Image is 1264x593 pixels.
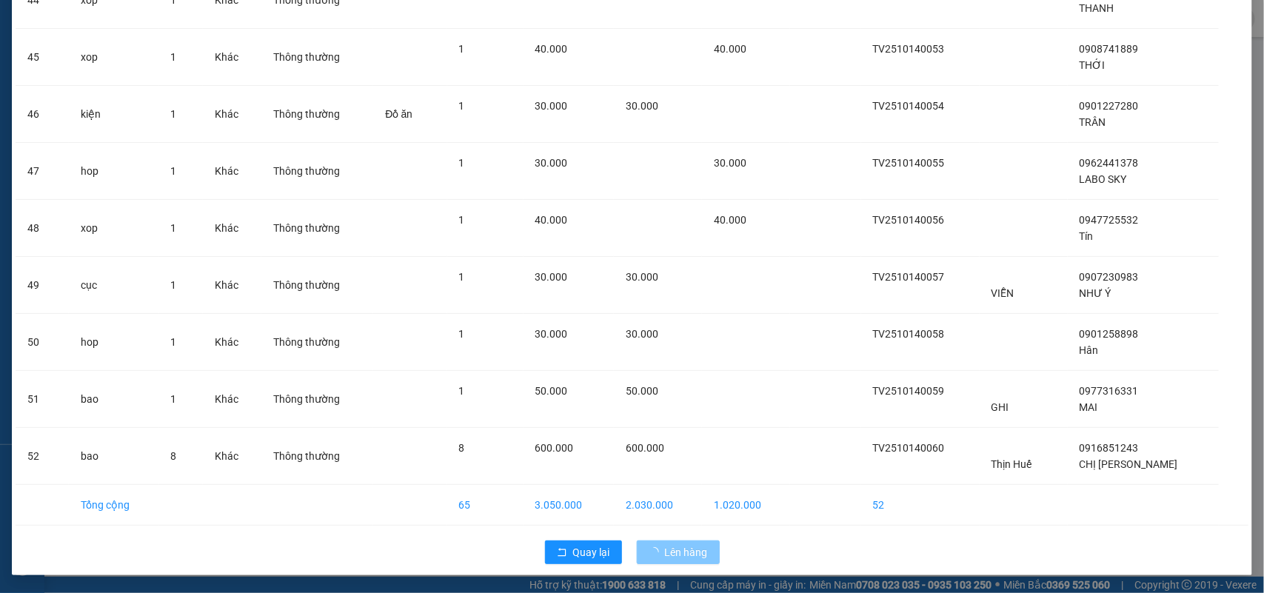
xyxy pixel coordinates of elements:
td: Thông thường [261,428,373,485]
td: 2.030.000 [614,485,702,526]
td: 49 [16,257,69,314]
span: TV2510140058 [873,328,945,340]
span: 1 [459,157,465,169]
td: 48 [16,200,69,257]
span: rollback [557,547,567,559]
span: 8 [459,442,465,454]
td: cục [69,257,158,314]
td: Thông thường [261,371,373,428]
span: Thịn Huế [992,458,1032,470]
span: TV2510140053 [873,43,945,55]
span: 0908741889 [1080,43,1139,55]
td: Khác [203,371,261,428]
td: xop [69,200,158,257]
span: 1 [170,165,176,177]
span: 30.000 [535,271,568,283]
span: 30.000 [535,157,568,169]
td: kiện [69,86,158,143]
td: Thông thường [261,200,373,257]
span: 30.000 [626,271,658,283]
span: 1 [459,100,465,112]
button: rollbackQuay lại [545,540,622,564]
span: TV2510140056 [873,214,945,226]
span: 40.000 [535,214,568,226]
span: 30.000 [535,328,568,340]
span: 1 [170,51,176,63]
td: 52 [16,428,69,485]
img: logo.jpg [19,19,93,93]
span: 8 [170,450,176,462]
span: 30.000 [714,157,746,169]
td: Thông thường [261,257,373,314]
b: GỬI : Trạm [PERSON_NAME] [19,107,279,132]
span: THANH [1080,2,1114,14]
span: 40.000 [714,214,746,226]
span: 50.000 [535,385,568,397]
span: 1 [170,336,176,348]
span: CHỊ [PERSON_NAME] [1080,458,1178,470]
td: 51 [16,371,69,428]
span: 0947725532 [1080,214,1139,226]
li: Hotline: 02839552959 [138,55,619,73]
td: 50 [16,314,69,371]
span: 30.000 [626,100,658,112]
span: 40.000 [535,43,568,55]
span: 1 [170,222,176,234]
span: 0901258898 [1080,328,1139,340]
span: Đồ ăn [385,108,412,120]
td: 45 [16,29,69,86]
td: Khác [203,86,261,143]
span: 1 [459,43,465,55]
button: Lên hàng [637,540,720,564]
span: LABO SKY [1080,173,1127,185]
td: Khác [203,257,261,314]
td: Khác [203,314,261,371]
td: bao [69,428,158,485]
td: Khác [203,200,261,257]
span: THỚI [1080,59,1106,71]
td: Tổng cộng [69,485,158,526]
span: TV2510140057 [873,271,945,283]
span: 1 [170,279,176,291]
td: 47 [16,143,69,200]
span: Quay lại [573,544,610,560]
span: TV2510140059 [873,385,945,397]
span: 0962441378 [1080,157,1139,169]
li: 26 Phó Cơ Điều, Phường 12 [138,36,619,55]
td: 3.050.000 [524,485,615,526]
span: Hân [1080,344,1099,356]
span: 30.000 [535,100,568,112]
span: VIỄN [992,287,1014,299]
td: Khác [203,29,261,86]
td: Thông thường [261,29,373,86]
td: bao [69,371,158,428]
td: 65 [447,485,524,526]
span: GHI [992,401,1009,413]
span: loading [649,547,665,557]
span: 600.000 [626,442,664,454]
td: xop [69,29,158,86]
span: 40.000 [714,43,746,55]
td: hop [69,143,158,200]
td: hop [69,314,158,371]
span: 50.000 [626,385,658,397]
span: 1 [170,393,176,405]
span: MAI [1080,401,1098,413]
span: 0901227280 [1080,100,1139,112]
td: 46 [16,86,69,143]
td: Thông thường [261,143,373,200]
span: TV2510140055 [873,157,945,169]
span: 600.000 [535,442,574,454]
td: 52 [861,485,980,526]
span: 1 [459,328,465,340]
td: Khác [203,428,261,485]
span: 1 [459,214,465,226]
td: 1.020.000 [702,485,790,526]
span: 1 [459,271,465,283]
span: Tín [1080,230,1094,242]
span: TRÂN [1080,116,1106,128]
span: 0977316331 [1080,385,1139,397]
span: 30.000 [626,328,658,340]
span: 0907230983 [1080,271,1139,283]
td: Thông thường [261,86,373,143]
